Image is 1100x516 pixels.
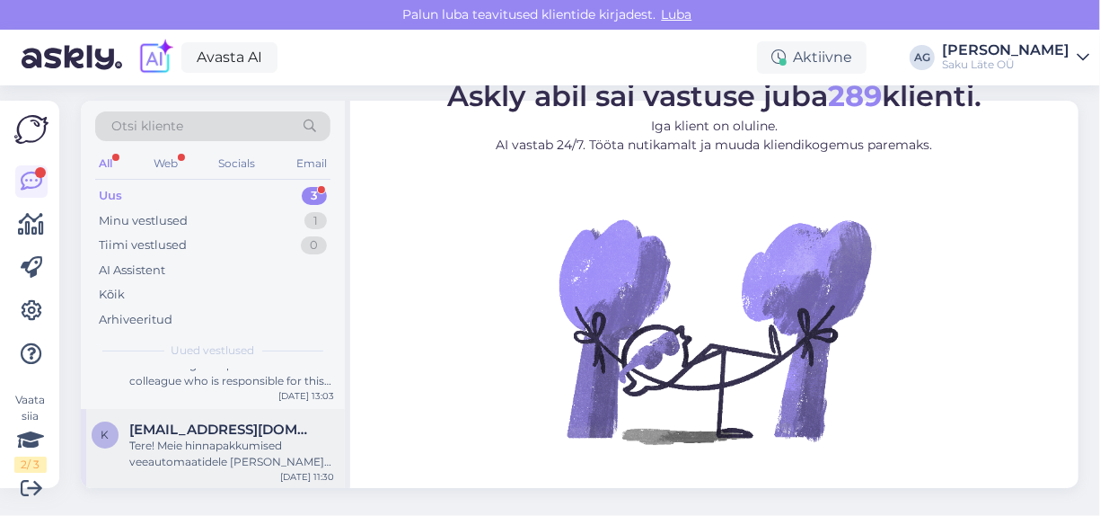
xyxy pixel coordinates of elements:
div: Vaata siia [14,392,47,473]
div: [DATE] 13:03 [278,389,334,403]
div: AI Assistent [99,262,165,280]
img: No Chat active [553,169,876,493]
div: Web [150,152,181,175]
div: 0 [301,236,327,254]
div: 1 [304,212,327,230]
div: 2 / 3 [14,457,47,473]
div: Minu vestlused [99,212,188,230]
p: Iga klient on oluline. AI vastab 24/7. Tööta nutikamalt ja muuda kliendikogemus paremaks. [447,117,981,155]
div: All [95,152,116,175]
img: explore-ai [136,39,174,76]
div: Arhiveeritud [99,311,172,329]
span: k [101,428,110,441]
span: Luba [656,6,698,22]
span: Otsi kliente [111,117,183,136]
img: Askly Logo [14,115,48,144]
span: ksauto@hot.ee [129,422,316,438]
div: I am routing this question to the colleague who is responsible for this topic. The reply might ta... [129,357,334,389]
div: Socials [215,152,259,175]
div: [PERSON_NAME] [942,43,1069,58]
div: Tiimi vestlused [99,236,187,254]
span: Uued vestlused [172,343,255,359]
div: 3 [302,187,327,205]
div: Uus [99,187,122,205]
div: AG [910,45,935,70]
a: Avasta AI [181,42,277,73]
a: [PERSON_NAME]Saku Läte OÜ [942,43,1089,72]
span: Askly abil sai vastuse juba klienti. [447,78,981,113]
div: [DATE] 11:30 [280,470,334,484]
div: Kõik [99,286,125,304]
div: Email [293,152,330,175]
div: Saku Läte OÜ [942,58,1069,72]
div: Aktiivne [757,41,867,74]
div: Tere! Meie hinnapakkumised veeautomaatidele [PERSON_NAME] on personaalsed ning sõltuvad mudelist,... [129,438,334,470]
b: 289 [828,78,882,113]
